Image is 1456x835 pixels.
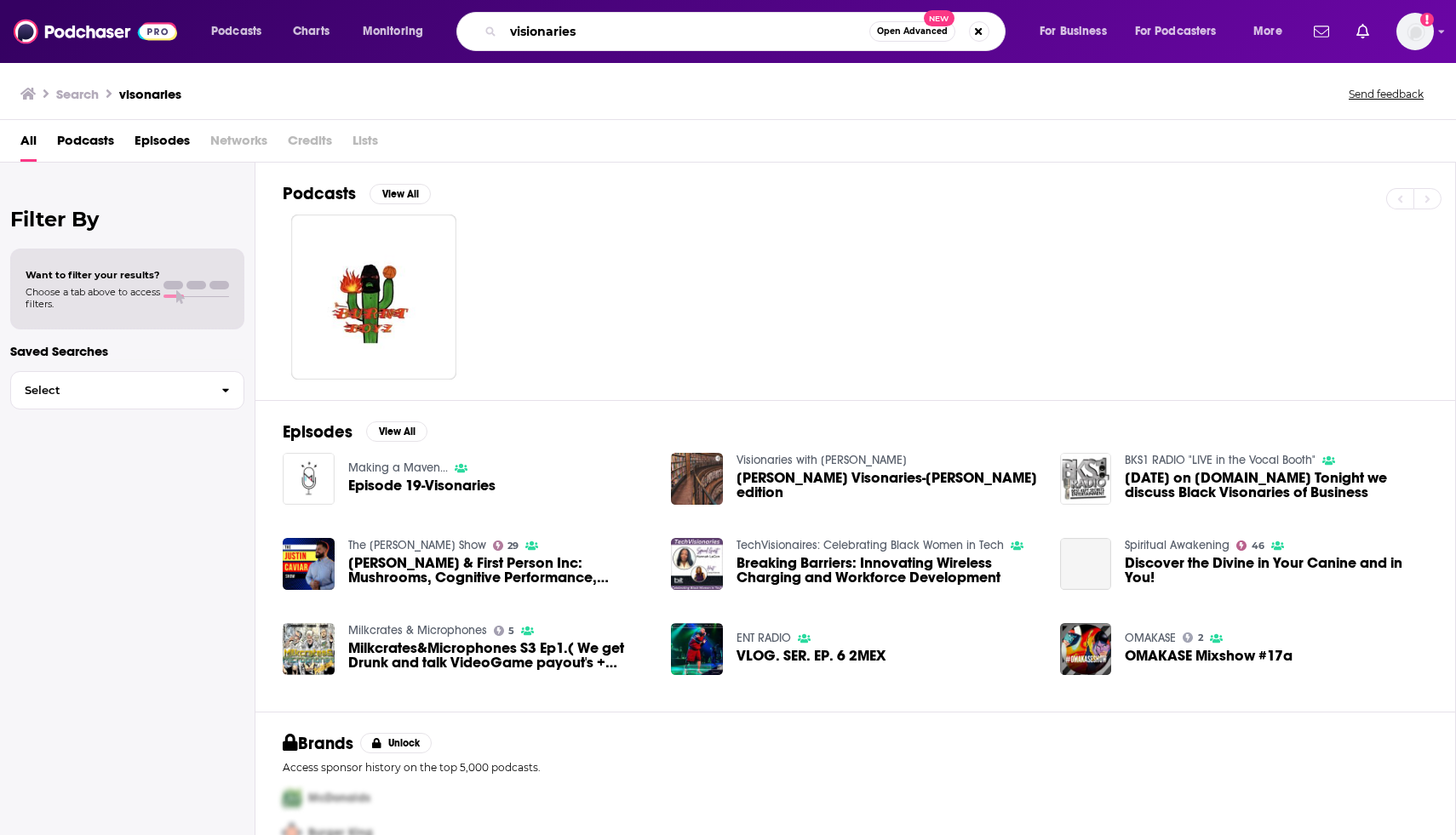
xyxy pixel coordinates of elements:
button: View All [370,184,431,204]
span: 2 [1198,634,1203,642]
a: Episodes [135,127,190,162]
p: Access sponsor history on the top 5,000 podcasts. [283,761,1428,774]
button: Select [10,371,244,409]
span: 46 [1252,542,1264,550]
a: 2 [1183,632,1203,643]
button: Open AdvancedNew [869,21,955,42]
a: Breaking Barriers: Innovating Wireless Charging and Workforce Development [737,556,1040,585]
span: Want to filter your results? [26,269,160,281]
a: Making a Maven... [348,460,448,475]
img: First Pro Logo [276,781,308,815]
a: The Justin Caviar Show [348,538,486,552]
span: 5 [508,627,514,635]
a: Episode 19-Visonaries [283,453,335,505]
img: VonderHaar Visonaries-Bernie Dodge edition [671,453,723,505]
span: Networks [210,127,267,162]
a: TechVisionaires: Celebrating Black Women in Tech [737,538,1004,552]
button: open menu [1028,18,1128,45]
img: Podchaser - Follow, Share and Rate Podcasts [14,15,177,48]
span: [PERSON_NAME] & First Person Inc: Mushrooms, Cognitive Performance, Neurogenesis, [MEDICAL_DATA],... [348,556,651,585]
button: View All [366,421,427,442]
a: Milkcrates&Microphones S3 Ep1.( We get Drunk and talk VideoGame payout's + Fantasy football advic... [348,641,651,670]
a: Show notifications dropdown [1307,17,1336,46]
span: Logged in as ereardon [1396,13,1434,50]
button: open menu [1124,18,1241,45]
button: Show profile menu [1396,13,1434,50]
a: Visionaries with VonderHaar [737,453,907,467]
button: Unlock [360,733,433,753]
a: Milkcrates & Microphones [348,623,487,638]
button: open menu [199,18,284,45]
span: For Business [1040,20,1107,43]
span: For Podcasters [1135,20,1217,43]
a: OMAKASE [1125,631,1176,645]
svg: Add a profile image [1420,13,1434,26]
span: Select [11,385,208,396]
a: Dom D'Agostino & First Person Inc: Mushrooms, Cognitive Performance, Neurogenesis, Glial Cells, P... [348,556,651,585]
span: Monitoring [363,20,423,43]
button: open menu [1241,18,1304,45]
a: VonderHaar Visonaries-Bernie Dodge edition [737,471,1040,500]
span: New [924,10,954,26]
a: Discover the Divine in Your Canine and in You! [1060,538,1112,590]
h2: Brands [283,733,353,754]
span: [DATE] on [DOMAIN_NAME] Tonight we discuss Black Visonaries of Business [1125,471,1428,500]
h3: Search [56,86,99,102]
h2: Filter By [10,207,244,232]
h2: Podcasts [283,183,356,204]
a: 46 [1236,540,1264,551]
img: Dom D'Agostino & First Person Inc: Mushrooms, Cognitive Performance, Neurogenesis, Glial Cells, P... [283,538,335,590]
a: VLOG. SER. EP. 6 2MEX [737,649,886,663]
span: Podcasts [211,20,261,43]
a: EpisodesView All [283,421,427,443]
span: McDonalds [308,791,370,805]
img: Black History Month on BKS1RADIO.COM Tonight we discuss Black Visonaries of Business [1060,453,1112,505]
p: Saved Searches [10,343,244,359]
span: Lists [353,127,378,162]
span: Charts [293,20,330,43]
span: More [1253,20,1282,43]
a: All [20,127,37,162]
span: [PERSON_NAME] Visonaries-[PERSON_NAME] edition [737,471,1040,500]
img: Breaking Barriers: Innovating Wireless Charging and Workforce Development [671,538,723,590]
img: Milkcrates&Microphones S3 Ep1.( We get Drunk and talk VideoGame payout's + Fantasy football advic... [283,623,335,675]
a: Spiritual Awakening [1125,538,1230,552]
button: open menu [351,18,445,45]
h3: visonaries [119,86,181,102]
a: Charts [282,18,340,45]
a: ENT RADIO [737,631,791,645]
a: 5 [494,626,515,636]
a: OMAKASE Mixshow #17a [1125,649,1293,663]
a: Episode 19-Visonaries [348,478,496,493]
a: 29 [493,540,519,551]
a: Black History Month on BKS1RADIO.COM Tonight we discuss Black Visonaries of Business [1125,471,1428,500]
a: Discover the Divine in Your Canine and in You! [1125,556,1428,585]
img: User Profile [1396,13,1434,50]
a: OMAKASE Mixshow #17a [1060,623,1112,675]
img: VLOG. SER. EP. 6 2MEX [671,623,723,675]
span: Choose a tab above to access filters. [26,286,160,310]
a: Show notifications dropdown [1350,17,1376,46]
span: Open Advanced [877,27,948,36]
input: Search podcasts, credits, & more... [503,18,869,45]
span: 29 [507,542,519,550]
a: PodcastsView All [283,183,431,204]
span: Credits [288,127,332,162]
a: BKS1 RADIO "LIVE in the Vocal Booth" [1125,453,1316,467]
div: Search podcasts, credits, & more... [473,12,1022,51]
span: Podcasts [57,127,114,162]
h2: Episodes [283,421,353,443]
